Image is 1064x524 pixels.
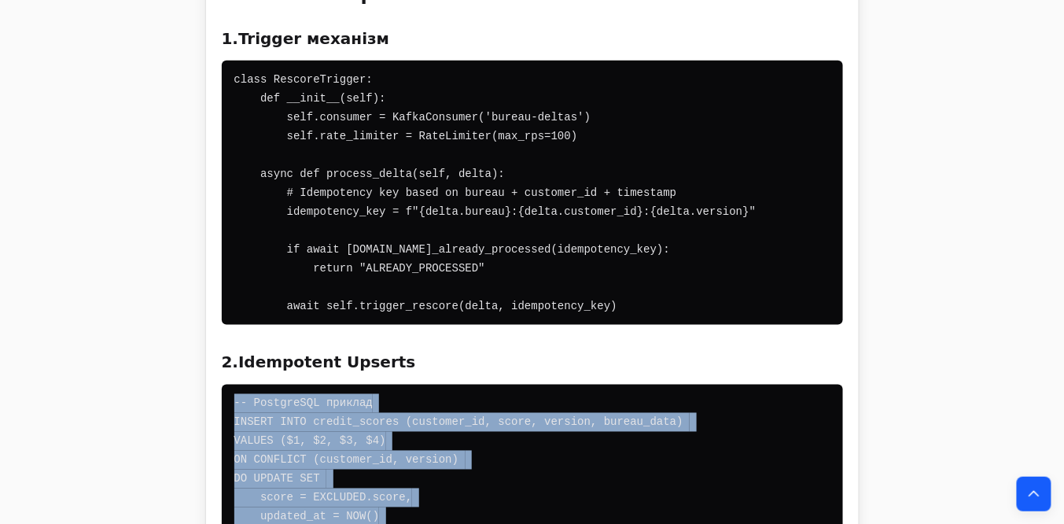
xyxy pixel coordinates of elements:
[222,26,843,51] h3: 1.
[222,350,843,375] h3: 2.
[238,29,389,48] strong: Trigger механізм
[1017,477,1051,511] button: Back to top
[238,353,415,372] strong: Idempotent Upserts
[234,73,757,312] code: class RescoreTrigger: def __init__(self): self.consumer = KafkaConsumer('bureau-deltas') self.rat...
